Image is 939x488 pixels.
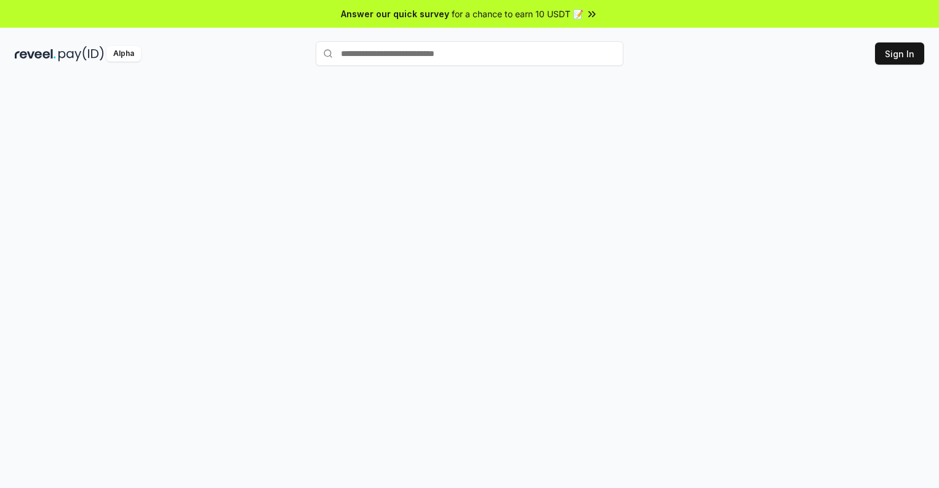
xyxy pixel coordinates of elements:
[452,7,583,20] span: for a chance to earn 10 USDT 📝
[875,42,924,65] button: Sign In
[58,46,104,62] img: pay_id
[341,7,449,20] span: Answer our quick survey
[106,46,141,62] div: Alpha
[15,46,56,62] img: reveel_dark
